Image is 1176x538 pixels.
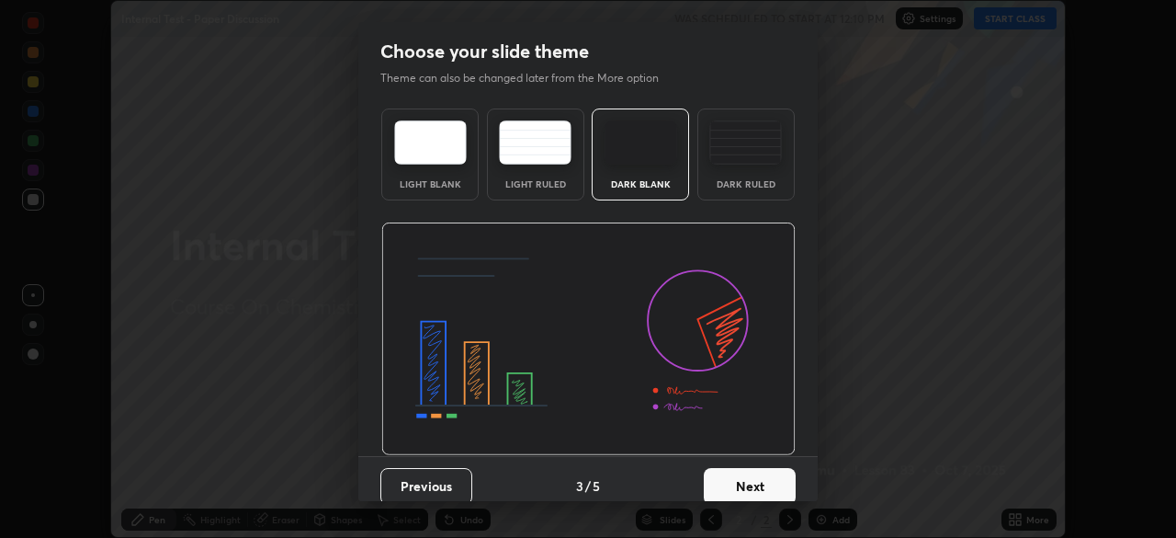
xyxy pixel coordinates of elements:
img: darkTheme.f0cc69e5.svg [605,120,677,165]
div: Dark Blank [604,179,677,189]
h2: Choose your slide theme [380,40,589,63]
h4: 5 [593,476,600,496]
p: Theme can also be changed later from the More option [380,70,678,86]
div: Light Ruled [499,179,572,189]
img: darkThemeBanner.d06ce4a2.svg [381,223,796,456]
div: Light Blank [393,179,467,189]
button: Previous [380,468,472,505]
button: Next [704,468,796,505]
div: Dark Ruled [709,179,783,189]
img: darkRuledTheme.de295e13.svg [709,120,782,165]
h4: / [585,476,591,496]
h4: 3 [576,476,583,496]
img: lightRuledTheme.5fabf969.svg [499,120,571,165]
img: lightTheme.e5ed3b09.svg [394,120,467,165]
